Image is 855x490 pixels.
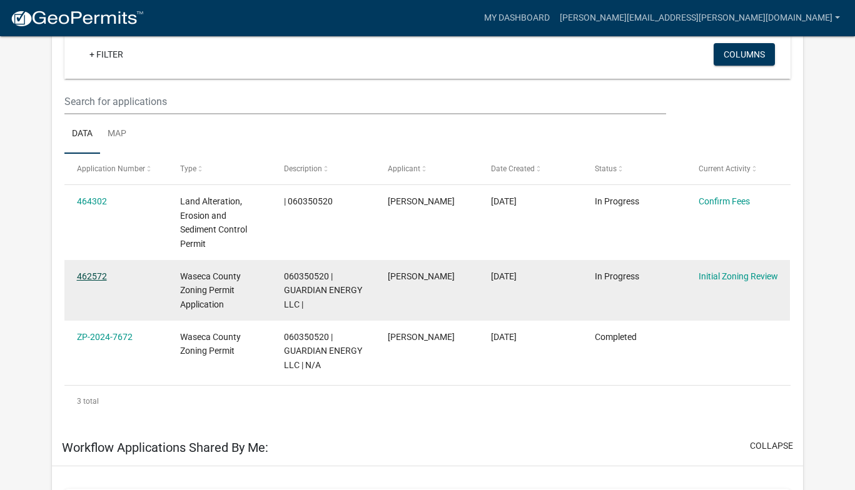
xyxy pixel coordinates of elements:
[284,164,322,173] span: Description
[64,386,790,417] div: 3 total
[699,271,778,281] a: Initial Zoning Review
[388,271,455,281] span: LeAnn Erickson
[64,114,100,154] a: Data
[284,332,362,371] span: 060350520 | GUARDIAN ENERGY LLC | N/A
[555,6,845,30] a: [PERSON_NAME][EMAIL_ADDRESS][PERSON_NAME][DOMAIN_NAME]
[750,439,793,452] button: collapse
[491,196,517,206] span: 08/15/2025
[595,164,617,173] span: Status
[687,154,791,184] datatable-header-cell: Current Activity
[699,196,750,206] a: Confirm Fees
[64,154,168,184] datatable-header-cell: Application Number
[180,332,241,356] span: Waseca County Zoning Permit
[479,154,583,184] datatable-header-cell: Date Created
[491,332,517,342] span: 01/26/2024
[168,154,272,184] datatable-header-cell: Type
[479,6,555,30] a: My Dashboard
[180,164,196,173] span: Type
[388,332,455,342] span: LeAnn Erickson
[388,196,455,206] span: LeAnn Erickson
[375,154,479,184] datatable-header-cell: Applicant
[77,332,133,342] a: ZP-2024-7672
[77,196,107,206] a: 464302
[180,196,247,249] span: Land Alteration, Erosion and Sediment Control Permit
[595,196,639,206] span: In Progress
[595,271,639,281] span: In Progress
[100,114,134,154] a: Map
[491,271,517,281] span: 08/12/2025
[491,164,535,173] span: Date Created
[180,271,241,310] span: Waseca County Zoning Permit Application
[284,196,333,206] span: | 060350520
[272,154,376,184] datatable-header-cell: Description
[64,89,666,114] input: Search for applications
[583,154,687,184] datatable-header-cell: Status
[52,11,802,429] div: collapse
[284,271,362,310] span: 060350520 | GUARDIAN ENERGY LLC |
[388,164,420,173] span: Applicant
[699,164,751,173] span: Current Activity
[595,332,637,342] span: Completed
[62,440,268,455] h5: Workflow Applications Shared By Me:
[79,43,133,66] a: + Filter
[714,43,775,66] button: Columns
[77,271,107,281] a: 462572
[77,164,145,173] span: Application Number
